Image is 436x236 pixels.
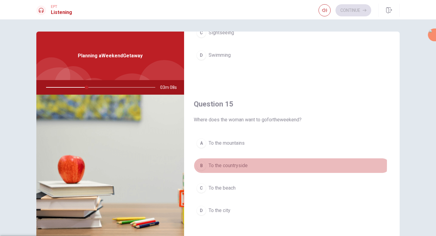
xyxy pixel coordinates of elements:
[197,28,206,38] div: C
[197,183,206,193] div: C
[209,184,236,192] span: To the beach
[209,52,231,59] span: Swimming
[197,138,206,148] div: A
[194,203,390,218] button: DTo the city
[160,80,182,95] span: 03m 08s
[51,5,72,9] span: EPT
[194,25,390,40] button: CSightseeing
[209,140,245,147] span: To the mountains
[209,162,248,169] span: To the countryside
[267,117,273,123] bvtag: for
[51,9,72,16] h1: Listening
[194,48,390,63] button: DSwimming
[101,53,123,59] bvtag: Weekend
[197,50,206,60] div: D
[197,206,206,215] div: D
[209,29,234,36] span: Sightseeing
[78,52,143,59] span: Planning a Getaway
[209,207,230,214] span: To the city
[194,158,390,173] button: BTo the countryside
[194,116,390,123] span: Where does the woman want to go the ?
[194,136,390,151] button: ATo the mountains
[194,99,390,109] h4: Question 15
[194,180,390,196] button: CTo the beach
[280,117,299,123] bvtag: weekend
[197,161,206,170] div: B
